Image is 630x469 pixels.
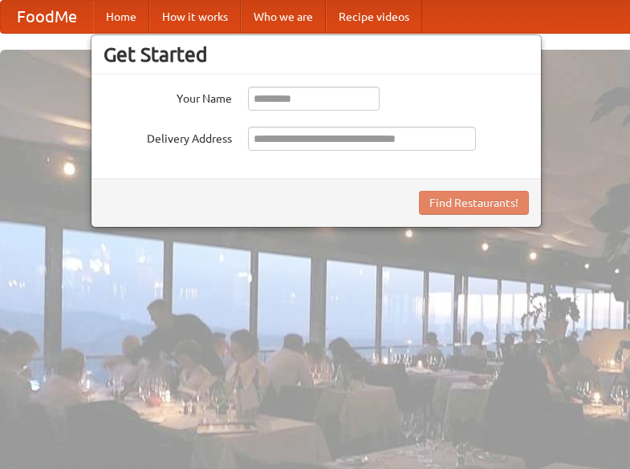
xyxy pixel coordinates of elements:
[104,87,232,107] label: Your Name
[149,1,241,33] a: How it works
[326,1,422,33] a: Recipe videos
[104,42,529,67] h3: Get Started
[419,191,529,215] button: Find Restaurants!
[93,1,149,33] a: Home
[241,1,326,33] a: Who we are
[1,1,93,33] a: FoodMe
[104,127,232,147] label: Delivery Address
